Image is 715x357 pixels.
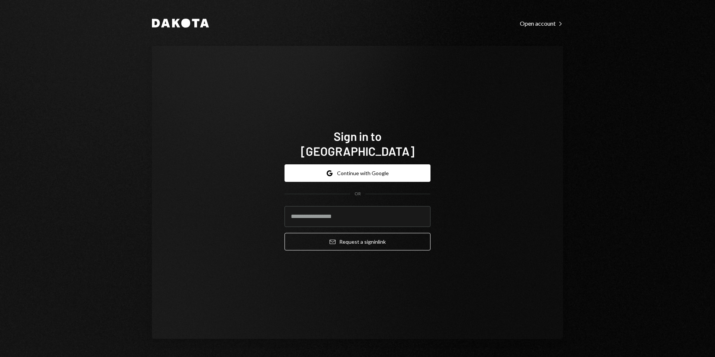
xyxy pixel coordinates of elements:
[520,20,563,27] div: Open account
[285,233,430,250] button: Request a signinlink
[285,164,430,182] button: Continue with Google
[520,19,563,27] a: Open account
[355,191,361,197] div: OR
[285,129,430,158] h1: Sign in to [GEOGRAPHIC_DATA]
